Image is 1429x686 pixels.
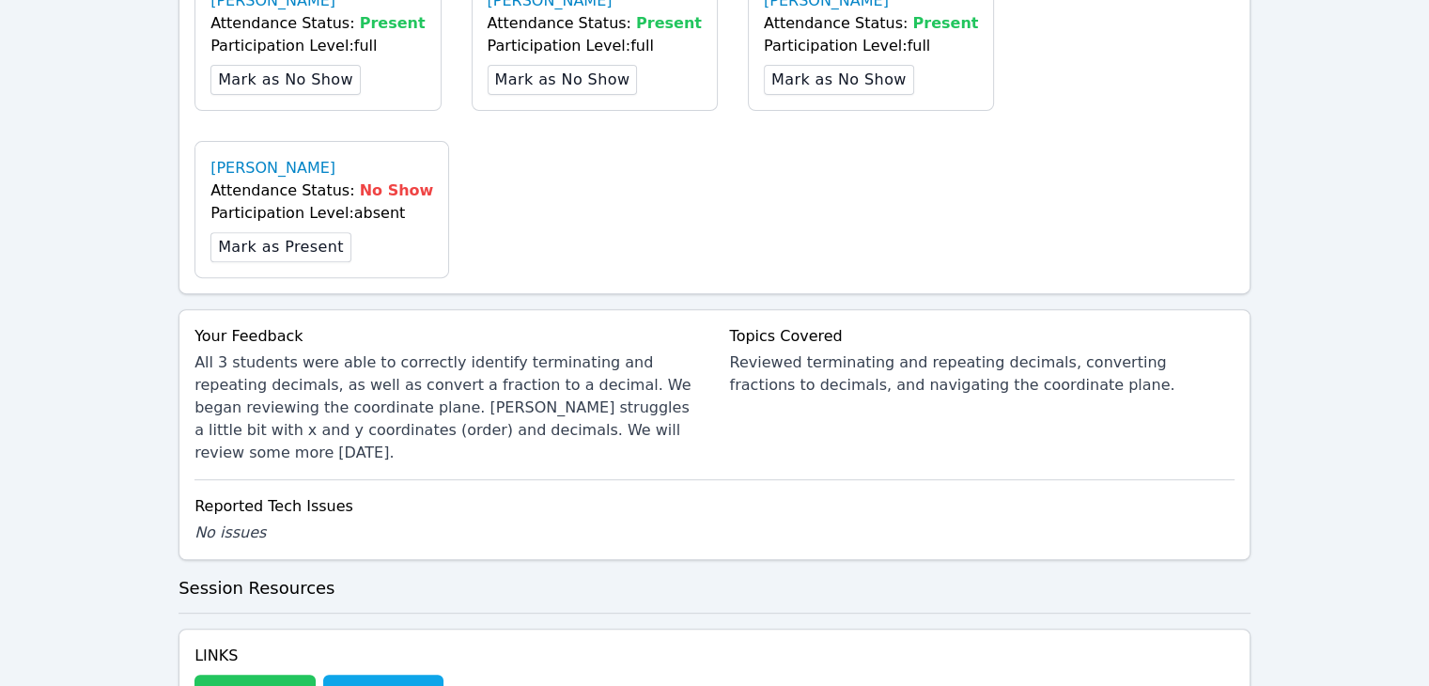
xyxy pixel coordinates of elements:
[210,179,433,202] div: Attendance Status:
[194,325,699,348] div: Your Feedback
[210,35,425,57] div: Participation Level: full
[730,325,1235,348] div: Topics Covered
[764,12,978,35] div: Attendance Status:
[636,14,702,32] span: Present
[194,351,699,464] div: All 3 students were able to correctly identify terminating and repeating decimals, as well as con...
[210,12,425,35] div: Attendance Status:
[210,232,351,262] button: Mark as Present
[764,35,978,57] div: Participation Level: full
[488,12,702,35] div: Attendance Status:
[179,575,1250,601] h3: Session Resources
[488,65,638,95] button: Mark as No Show
[210,202,433,225] div: Participation Level: absent
[210,157,335,179] a: [PERSON_NAME]
[912,14,978,32] span: Present
[194,495,1235,518] div: Reported Tech Issues
[488,35,702,57] div: Participation Level: full
[194,523,266,541] span: No issues
[360,181,434,199] span: No Show
[194,645,443,667] h4: Links
[210,65,361,95] button: Mark as No Show
[730,351,1235,397] div: Reviewed terminating and repeating decimals, converting fractions to decimals, and navigating the...
[764,65,914,95] button: Mark as No Show
[360,14,426,32] span: Present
